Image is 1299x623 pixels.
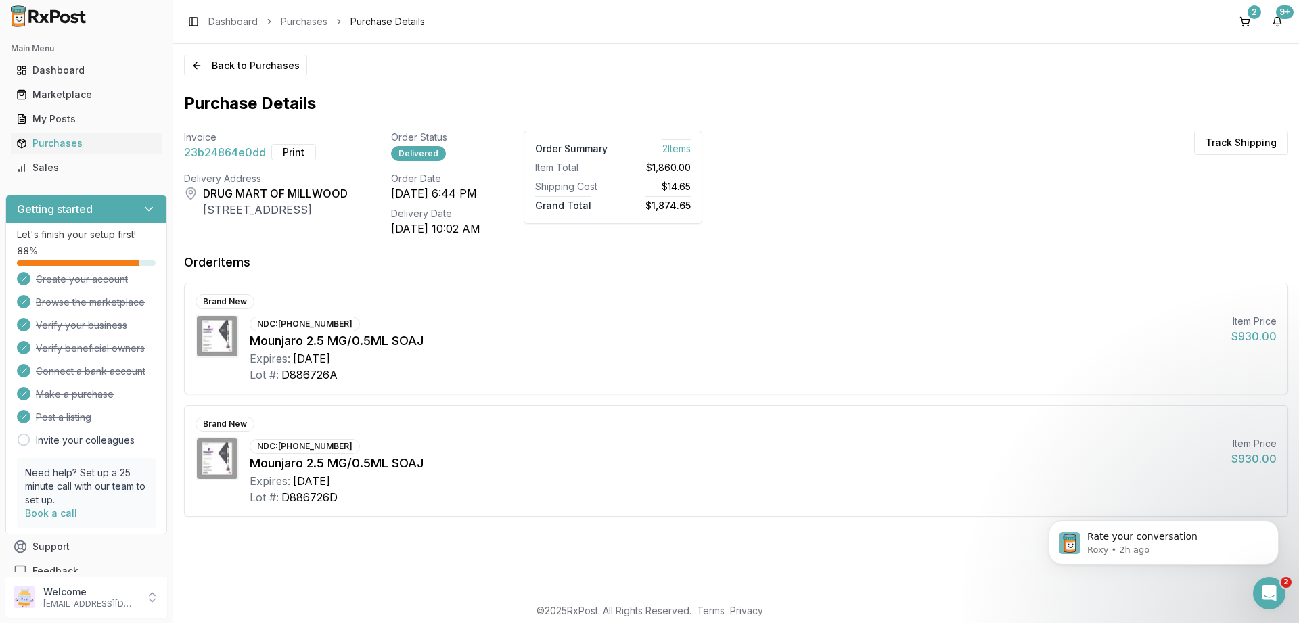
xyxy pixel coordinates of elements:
button: 2 [1234,11,1256,32]
div: D886726A [281,367,338,383]
span: Grand Total [535,196,591,211]
div: [DATE] 10:02 AM [391,221,480,237]
button: Feedback [5,559,167,583]
button: Marketplace [5,84,167,106]
p: Welcome [43,585,137,599]
div: Order Date [391,172,480,185]
a: Invite your colleagues [36,434,135,447]
button: Print [271,144,316,160]
div: Marketplace [16,88,156,101]
div: $930.00 [1231,328,1277,344]
div: Item Price [1231,315,1277,328]
span: $1,860.00 [646,161,691,175]
div: Delivery Date [391,207,480,221]
div: DRUG MART OF MILLWOOD [203,185,348,202]
div: Expires: [250,473,290,489]
span: Feedback [32,564,78,578]
span: Purchase Details [350,15,425,28]
button: Dashboard [5,60,167,81]
div: NDC: [PHONE_NUMBER] [250,439,360,454]
div: $930.00 [1231,451,1277,467]
span: Make a purchase [36,388,114,401]
p: Need help? Set up a 25 minute call with our team to set up. [25,466,147,507]
h1: Purchase Details [184,93,316,114]
nav: breadcrumb [208,15,425,28]
span: Create your account [36,273,128,286]
button: Back to Purchases [184,55,307,76]
div: Order Status [391,131,480,144]
button: Sales [5,157,167,179]
span: Browse the marketplace [36,296,145,309]
a: Privacy [730,605,763,616]
span: 23b24864e0dd [184,144,266,160]
img: RxPost Logo [5,5,92,27]
span: Post a listing [36,411,91,424]
iframe: Intercom live chat [1253,577,1285,609]
div: 2 [1248,5,1261,19]
div: Brand New [196,417,254,432]
span: 2 [1281,577,1292,588]
button: 9+ [1267,11,1288,32]
p: Let's finish your setup first! [17,228,156,241]
div: 9+ [1276,5,1294,19]
div: Dashboard [16,64,156,77]
div: Delivery Address [184,172,348,185]
div: Invoice [184,131,348,144]
button: Track Shipping [1194,131,1288,155]
img: User avatar [14,586,35,608]
a: Purchases [281,15,327,28]
div: Purchases [16,137,156,150]
div: Order Summary [535,142,608,156]
button: Support [5,534,167,559]
div: D886726D [281,489,338,505]
div: $14.65 [618,180,691,193]
p: [EMAIL_ADDRESS][DOMAIN_NAME] [43,599,137,609]
div: Shipping Cost [535,180,608,193]
h3: Getting started [17,201,93,217]
a: Purchases [11,131,162,156]
div: Expires: [250,350,290,367]
button: My Posts [5,108,167,130]
span: $1,874.65 [645,196,691,211]
a: Book a call [25,507,77,519]
a: Marketplace [11,83,162,107]
a: Dashboard [11,58,162,83]
h2: Main Menu [11,43,162,54]
div: [DATE] [293,350,330,367]
a: Sales [11,156,162,180]
div: My Posts [16,112,156,126]
span: Connect a bank account [36,365,145,378]
div: [DATE] [293,473,330,489]
span: 88 % [17,244,38,258]
div: Brand New [196,294,254,309]
a: My Posts [11,107,162,131]
span: Verify beneficial owners [36,342,145,355]
span: 2 Item s [662,139,691,154]
div: Item Total [535,161,608,175]
div: [DATE] 6:44 PM [391,185,480,202]
div: Lot #: [250,367,279,383]
div: Order Items [184,253,250,272]
div: Item Price [1231,437,1277,451]
img: Mounjaro 2.5 MG/0.5ML SOAJ [197,316,237,356]
div: [STREET_ADDRESS] [203,202,348,218]
a: Terms [697,605,725,616]
div: NDC: [PHONE_NUMBER] [250,317,360,331]
div: Delivered [391,146,446,161]
span: Verify your business [36,319,127,332]
button: Purchases [5,133,167,154]
a: Dashboard [208,15,258,28]
img: Mounjaro 2.5 MG/0.5ML SOAJ [197,438,237,479]
div: Mounjaro 2.5 MG/0.5ML SOAJ [250,454,1221,473]
div: Mounjaro 2.5 MG/0.5ML SOAJ [250,331,1221,350]
div: Lot #: [250,489,279,505]
div: Sales [16,161,156,175]
iframe: Intercom notifications message [1028,492,1299,586]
